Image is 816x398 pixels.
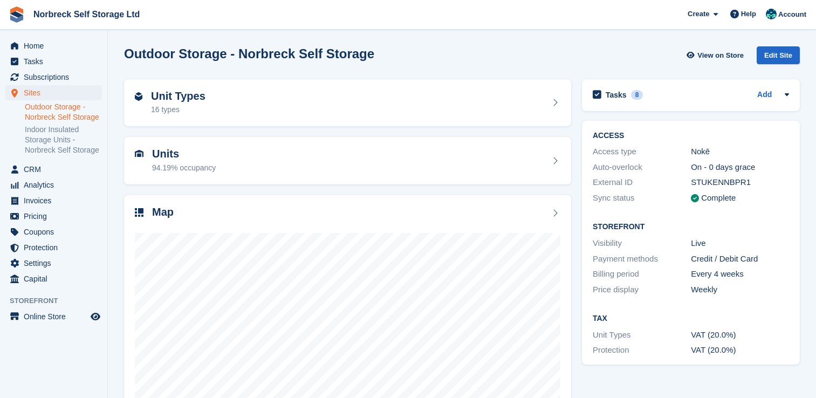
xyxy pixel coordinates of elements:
[25,125,102,155] a: Indoor Insulated Storage Units - Norbreck Self Storage
[593,344,691,356] div: Protection
[24,85,88,100] span: Sites
[24,309,88,324] span: Online Store
[631,90,643,100] div: 8
[691,344,789,356] div: VAT (20.0%)
[25,102,102,122] a: Outdoor Storage - Norbreck Self Storage
[152,148,216,160] h2: Units
[593,237,691,250] div: Visibility
[593,223,789,231] h2: Storefront
[5,309,102,324] a: menu
[124,79,571,127] a: Unit Types 16 types
[606,90,627,100] h2: Tasks
[691,176,789,189] div: STUKENNBPR1
[593,329,691,341] div: Unit Types
[5,54,102,69] a: menu
[778,9,806,20] span: Account
[691,146,789,158] div: Nokē
[5,193,102,208] a: menu
[5,162,102,177] a: menu
[151,90,205,102] h2: Unit Types
[593,314,789,323] h2: Tax
[685,46,748,64] a: View on Store
[135,208,143,217] img: map-icn-33ee37083ee616e46c38cad1a60f524a97daa1e2b2c8c0bc3eb3415660979fc1.svg
[151,104,205,115] div: 16 types
[757,46,800,64] div: Edit Site
[757,89,772,101] a: Add
[593,132,789,140] h2: ACCESS
[135,92,142,101] img: unit-type-icn-2b2737a686de81e16bb02015468b77c625bbabd49415b5ef34ead5e3b44a266d.svg
[691,284,789,296] div: Weekly
[766,9,777,19] img: Sally King
[9,6,25,23] img: stora-icon-8386f47178a22dfd0bd8f6a31ec36ba5ce8667c1dd55bd0f319d3a0aa187defe.svg
[135,150,143,157] img: unit-icn-7be61d7bf1b0ce9d3e12c5938cc71ed9869f7b940bace4675aadf7bd6d80202e.svg
[593,161,691,174] div: Auto-overlock
[5,70,102,85] a: menu
[24,38,88,53] span: Home
[593,176,691,189] div: External ID
[29,5,144,23] a: Norbreck Self Storage Ltd
[741,9,756,19] span: Help
[24,193,88,208] span: Invoices
[593,146,691,158] div: Access type
[5,209,102,224] a: menu
[691,268,789,280] div: Every 4 weeks
[152,206,174,218] h2: Map
[5,271,102,286] a: menu
[691,237,789,250] div: Live
[24,240,88,255] span: Protection
[697,50,744,61] span: View on Store
[152,162,216,174] div: 94.19% occupancy
[701,192,736,204] div: Complete
[593,284,691,296] div: Price display
[10,296,107,306] span: Storefront
[24,54,88,69] span: Tasks
[593,253,691,265] div: Payment methods
[691,329,789,341] div: VAT (20.0%)
[593,268,691,280] div: Billing period
[5,224,102,239] a: menu
[5,38,102,53] a: menu
[5,177,102,193] a: menu
[24,177,88,193] span: Analytics
[24,162,88,177] span: CRM
[124,46,374,61] h2: Outdoor Storage - Norbreck Self Storage
[24,256,88,271] span: Settings
[5,256,102,271] a: menu
[24,70,88,85] span: Subscriptions
[757,46,800,68] a: Edit Site
[593,192,691,204] div: Sync status
[89,310,102,323] a: Preview store
[5,240,102,255] a: menu
[691,161,789,174] div: On - 0 days grace
[5,85,102,100] a: menu
[688,9,709,19] span: Create
[24,224,88,239] span: Coupons
[691,253,789,265] div: Credit / Debit Card
[124,137,571,184] a: Units 94.19% occupancy
[24,209,88,224] span: Pricing
[24,271,88,286] span: Capital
